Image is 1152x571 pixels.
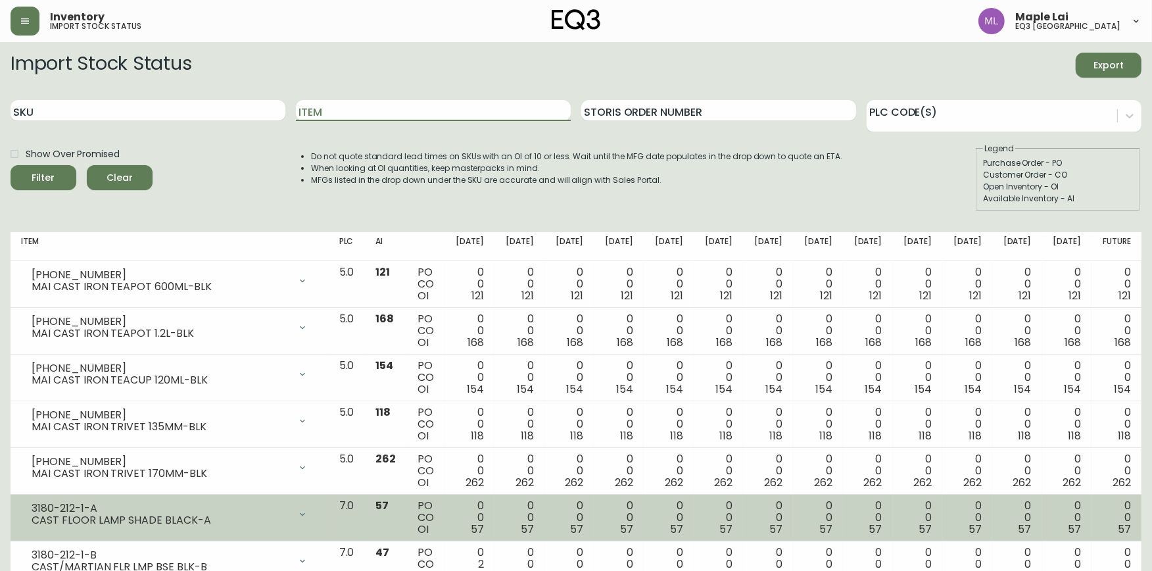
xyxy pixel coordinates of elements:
span: 57 [919,522,932,537]
span: 121 [820,288,832,303]
div: 3180-212-1-A [32,503,289,514]
span: 118 [720,428,733,443]
span: OI [418,428,429,443]
span: 121 [521,288,534,303]
li: When looking at OI quantities, keep masterpacks in mind. [311,162,842,174]
div: 0 0 [903,266,932,302]
span: 168 [375,311,394,326]
div: 0 0 [555,500,584,535]
div: PO CO [418,313,435,349]
span: 57 [620,522,633,537]
div: PO CO [418,266,435,302]
span: 262 [516,475,534,490]
span: OI [418,382,429,397]
span: 262 [864,475,882,490]
div: 0 0 [953,453,982,489]
span: 262 [375,451,396,466]
div: 0 0 [505,313,534,349]
span: 121 [671,288,683,303]
span: OI [418,335,429,350]
span: 57 [670,522,683,537]
div: 0 0 [654,360,683,395]
div: 0 0 [804,360,832,395]
span: 121 [471,288,484,303]
div: 0 0 [903,360,932,395]
div: Open Inventory - OI [983,181,1133,193]
div: 0 0 [654,500,683,535]
div: 0 0 [1003,500,1032,535]
div: 0 0 [455,313,484,349]
div: 0 0 [953,407,982,442]
span: 47 [375,545,389,560]
span: 262 [715,475,733,490]
div: [PHONE_NUMBER]MAI CAST IRON TEAPOT 600ML-BLK [21,266,318,295]
div: 0 0 [1003,266,1032,302]
span: 121 [870,288,882,303]
span: 262 [1013,475,1032,490]
span: 118 [1019,428,1032,443]
th: [DATE] [1042,232,1092,261]
th: [DATE] [594,232,644,261]
span: 121 [721,288,733,303]
th: [DATE] [992,232,1042,261]
div: 0 0 [455,453,484,489]
div: MAI CAST IRON TRIVET 135MM-BLK [32,421,289,433]
span: Inventory [50,12,105,22]
div: 0 0 [604,313,633,349]
th: Item [11,232,329,261]
span: 121 [571,288,584,303]
th: [DATE] [893,232,943,261]
span: 262 [913,475,932,490]
span: 118 [969,428,982,443]
div: 0 0 [754,360,782,395]
div: 0 0 [555,407,584,442]
button: Export [1076,53,1141,78]
span: 118 [571,428,584,443]
span: 121 [919,288,932,303]
span: 118 [471,428,484,443]
span: 168 [517,335,534,350]
div: 0 0 [754,407,782,442]
div: 0 0 [804,453,832,489]
div: Purchase Order - PO [983,157,1133,169]
span: 57 [1019,522,1032,537]
h2: Import Stock Status [11,53,191,78]
div: 0 0 [853,360,882,395]
div: 0 0 [853,500,882,535]
span: Maple Lai [1015,12,1068,22]
div: PO CO [418,407,435,442]
span: 154 [517,382,534,397]
span: 121 [621,288,633,303]
div: 3180-212-1-ACAST FLOOR LAMP SHADE BLACK-A [21,500,318,529]
span: 154 [716,382,733,397]
div: PO CO [418,500,435,535]
th: [DATE] [743,232,793,261]
div: [PHONE_NUMBER] [32,456,289,468]
span: 121 [1118,288,1131,303]
th: [DATE] [494,232,544,261]
span: 154 [467,382,484,397]
div: 0 0 [1003,453,1032,489]
span: 168 [567,335,584,350]
span: 118 [670,428,683,443]
div: [PHONE_NUMBER] [32,269,289,281]
div: 0 0 [654,407,683,442]
span: 154 [915,382,932,397]
span: 168 [965,335,982,350]
img: logo [552,9,600,30]
div: 0 0 [1102,313,1131,349]
div: 0 0 [953,500,982,535]
div: 0 0 [505,360,534,395]
div: 0 0 [654,266,683,302]
span: 57 [571,522,584,537]
span: 118 [919,428,932,443]
div: 0 0 [804,500,832,535]
div: 0 0 [505,266,534,302]
span: 118 [1118,428,1131,443]
span: 118 [1068,428,1081,443]
span: 262 [466,475,484,490]
div: 0 0 [1102,500,1131,535]
span: 57 [375,498,389,513]
div: PO CO [418,453,435,489]
div: 0 0 [754,453,782,489]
